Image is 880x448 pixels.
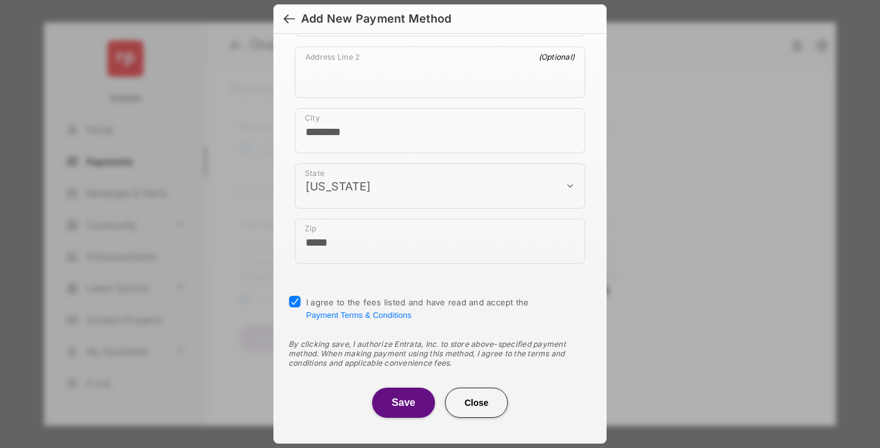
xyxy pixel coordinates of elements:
div: payment_method_screening[postal_addresses][administrativeArea] [295,163,585,209]
button: I agree to the fees listed and have read and accept the [306,310,411,320]
button: Save [372,388,435,418]
span: I agree to the fees listed and have read and accept the [306,297,529,320]
div: payment_method_screening[postal_addresses][addressLine2] [295,46,585,98]
div: Add New Payment Method [301,12,451,26]
div: payment_method_screening[postal_addresses][postalCode] [295,219,585,264]
button: Close [445,388,508,418]
div: By clicking save, I authorize Entrata, Inc. to store above-specified payment method. When making ... [289,339,591,368]
div: payment_method_screening[postal_addresses][locality] [295,108,585,153]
